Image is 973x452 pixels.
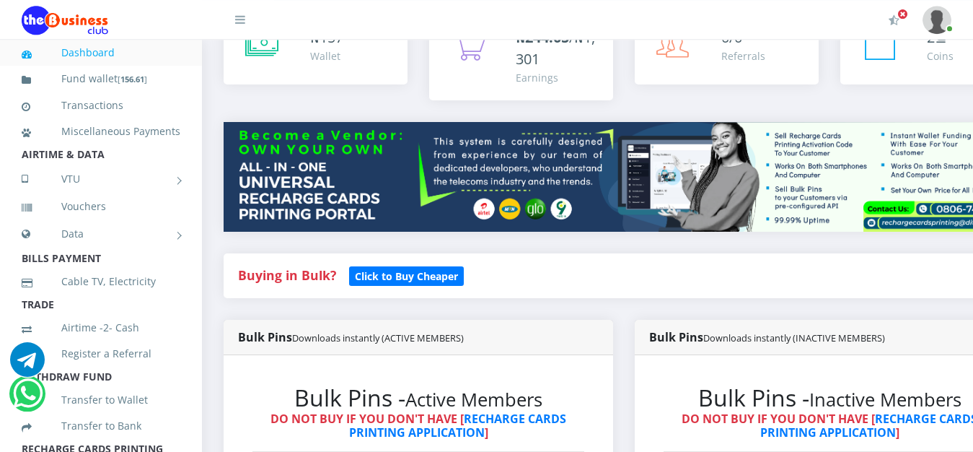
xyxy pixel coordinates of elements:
[22,337,180,370] a: Register a Referral
[516,70,599,85] div: Earnings
[897,9,908,19] span: Activate Your Membership
[292,331,464,344] small: Downloads instantly (ACTIVE MEMBERS)
[252,384,584,412] h2: Bulk Pins -
[927,48,954,64] div: Coins
[238,266,336,284] strong: Buying in Bulk?
[10,353,45,377] a: Chat for support
[270,411,566,440] strong: DO NOT BUY IF YOU DON'T HAVE [ ]
[22,190,180,223] a: Vouchers
[635,12,819,84] a: 0/0 Referrals
[22,6,108,35] img: Logo
[22,161,180,197] a: VTU
[118,74,147,84] small: [ ]
[13,387,43,411] a: Chat for support
[923,6,951,34] img: User
[721,48,765,64] div: Referrals
[22,311,180,344] a: Airtime -2- Cash
[22,216,180,252] a: Data
[889,14,899,26] i: Activate Your Membership
[22,89,180,122] a: Transactions
[22,115,180,148] a: Miscellaneous Payments
[22,36,180,69] a: Dashboard
[355,269,458,283] b: Click to Buy Cheaper
[405,387,542,412] small: Active Members
[22,62,180,96] a: Fund wallet[156.61]
[22,383,180,417] a: Transfer to Wallet
[429,12,613,100] a: ₦244.05/₦1,301 Earnings
[809,387,961,412] small: Inactive Members
[349,411,567,440] a: RECHARGE CARDS PRINTING APPLICATION
[120,74,144,84] b: 156.61
[349,266,464,284] a: Click to Buy Cheaper
[22,409,180,443] a: Transfer to Bank
[649,329,885,345] strong: Bulk Pins
[224,12,408,84] a: ₦157 Wallet
[310,48,343,64] div: Wallet
[703,331,885,344] small: Downloads instantly (INACTIVE MEMBERS)
[22,265,180,298] a: Cable TV, Electricity
[238,329,464,345] strong: Bulk Pins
